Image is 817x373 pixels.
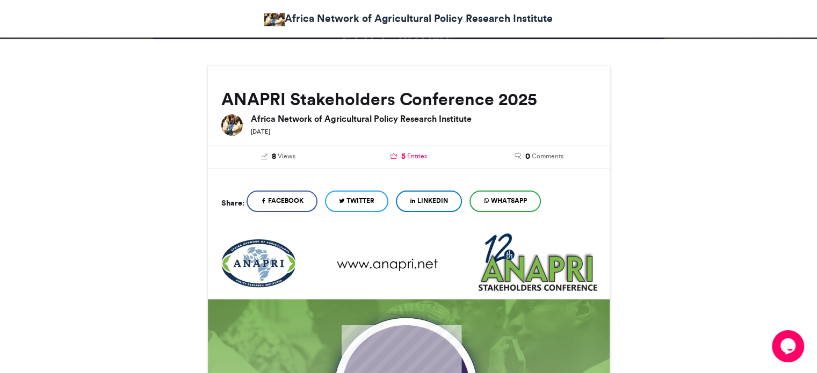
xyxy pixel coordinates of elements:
a: WhatsApp [469,191,541,212]
h6: Africa Network of Agricultural Policy Research Institute [251,114,596,123]
a: 5 Entries [351,151,466,163]
a: Facebook [247,191,317,212]
a: 8 Views [221,151,336,163]
a: Africa Network of Agricultural Policy Research Institute [264,11,553,26]
span: 8 [272,151,276,163]
small: [DATE] [251,128,270,135]
span: Entries [407,151,426,161]
span: Twitter [346,196,374,206]
span: WhatsApp [491,196,527,206]
iframe: chat widget [772,330,806,362]
span: Views [278,151,295,161]
a: 0 Comments [482,151,596,163]
span: 5 [401,151,405,163]
span: Facebook [268,196,303,206]
span: Comments [532,151,563,161]
img: Africa Network of Agricultural Policy Research Institute [264,13,285,26]
span: LinkedIn [417,196,448,206]
img: Africa Network of Agricultural Policy Research Institute [221,114,243,136]
a: LinkedIn [396,191,462,212]
span: 0 [525,151,530,163]
h2: ANAPRI Stakeholders Conference 2025 [221,90,596,109]
h5: Share: [221,196,244,210]
a: Twitter [325,191,388,212]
